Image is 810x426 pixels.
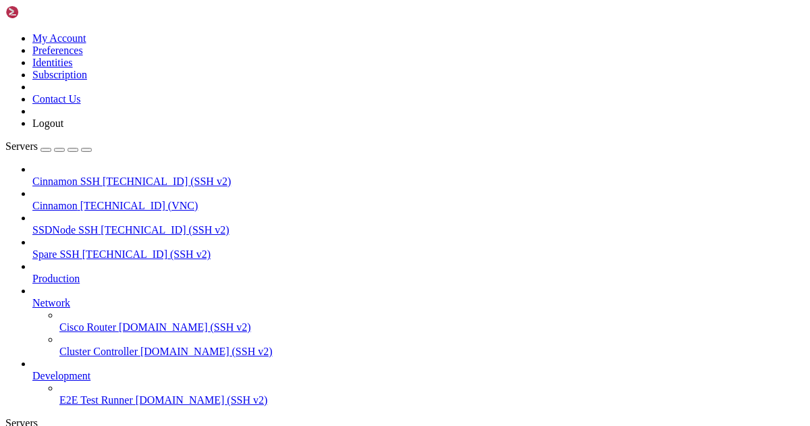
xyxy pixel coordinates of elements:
[32,248,805,261] a: Spare SSH [TECHNICAL_ID] (SSH v2)
[101,224,229,236] span: [TECHNICAL_ID] (SSH v2)
[32,224,805,236] a: SSDNode SSH [TECHNICAL_ID] (SSH v2)
[32,200,805,212] a: Cinnamon [TECHNICAL_ID] (VNC)
[32,297,805,309] a: Network
[59,321,116,333] span: Cisco Router
[32,176,805,188] a: Cinnamon SSH [TECHNICAL_ID] (SSH v2)
[59,394,805,406] a: E2E Test Runner [DOMAIN_NAME] (SSH v2)
[32,273,80,284] span: Production
[5,140,92,152] a: Servers
[136,394,268,406] span: [DOMAIN_NAME] (SSH v2)
[32,370,90,381] span: Development
[32,370,805,382] a: Development
[32,358,805,406] li: Development
[32,200,78,211] span: Cinnamon
[103,176,231,187] span: [TECHNICAL_ID] (SSH v2)
[32,273,805,285] a: Production
[59,309,805,334] li: Cisco Router [DOMAIN_NAME] (SSH v2)
[5,140,38,152] span: Servers
[119,321,251,333] span: [DOMAIN_NAME] (SSH v2)
[32,45,83,56] a: Preferences
[32,93,81,105] a: Contact Us
[32,163,805,188] li: Cinnamon SSH [TECHNICAL_ID] (SSH v2)
[59,382,805,406] li: E2E Test Runner [DOMAIN_NAME] (SSH v2)
[32,176,100,187] span: Cinnamon SSH
[32,297,70,309] span: Network
[32,57,73,68] a: Identities
[59,346,805,358] a: Cluster Controller [DOMAIN_NAME] (SSH v2)
[140,346,273,357] span: [DOMAIN_NAME] (SSH v2)
[32,236,805,261] li: Spare SSH [TECHNICAL_ID] (SSH v2)
[32,224,98,236] span: SSDNode SSH
[32,32,86,44] a: My Account
[32,261,805,285] li: Production
[32,188,805,212] li: Cinnamon [TECHNICAL_ID] (VNC)
[32,212,805,236] li: SSDNode SSH [TECHNICAL_ID] (SSH v2)
[5,5,83,19] img: Shellngn
[59,334,805,358] li: Cluster Controller [DOMAIN_NAME] (SSH v2)
[59,321,805,334] a: Cisco Router [DOMAIN_NAME] (SSH v2)
[32,285,805,358] li: Network
[80,200,198,211] span: [TECHNICAL_ID] (VNC)
[59,346,138,357] span: Cluster Controller
[59,394,133,406] span: E2E Test Runner
[32,69,87,80] a: Subscription
[32,117,63,129] a: Logout
[82,248,211,260] span: [TECHNICAL_ID] (SSH v2)
[32,248,80,260] span: Spare SSH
